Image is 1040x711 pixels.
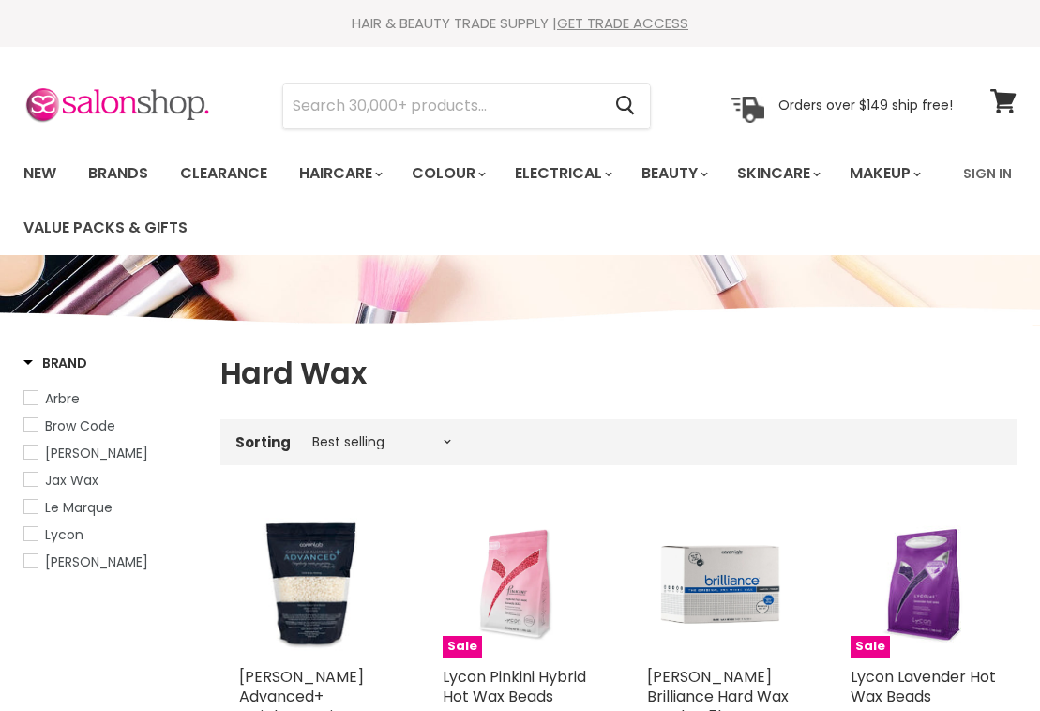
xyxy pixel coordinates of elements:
label: Sorting [235,434,291,450]
a: Lycon Pinkini Hybrid Hot Wax Beads [443,666,586,707]
a: Lycon Lavender Hot Wax Beads [851,666,996,707]
a: Lycon Lavender Hot Wax BeadsSale [851,510,998,658]
a: Brands [74,154,162,193]
a: Arbre [23,388,197,409]
a: Makeup [836,154,932,193]
span: [PERSON_NAME] [45,444,148,462]
a: New [9,154,70,193]
button: Search [600,84,650,128]
a: Mancine [23,552,197,572]
p: Orders over $149 ship free! [778,97,953,113]
span: Sale [443,636,482,658]
span: Lycon [45,525,83,544]
a: Sign In [952,154,1023,193]
a: Jax Wax [23,470,197,491]
a: Le Marque [23,497,197,518]
a: Skincare [723,154,832,193]
a: GET TRADE ACCESS [557,13,688,33]
a: Caron Advanced+ Stripless Fusion Wax Beads [239,510,386,658]
input: Search [283,84,600,128]
a: Colour [398,154,497,193]
img: Caron Brilliance Hard Wax Beads - 5kg Box [647,510,794,658]
a: Caron [23,443,197,463]
span: Sale [851,636,890,658]
span: Jax Wax [45,471,98,490]
a: Lycon Pinkini Hybrid Hot Wax BeadsSale [443,510,590,658]
span: Le Marque [45,498,113,517]
h3: Brand [23,354,87,372]
a: Haircare [285,154,394,193]
ul: Main menu [9,146,952,255]
a: Beauty [627,154,719,193]
img: Lycon Pinkini Hybrid Hot Wax Beads [443,510,590,658]
a: Lycon [23,524,197,545]
a: Brow Code [23,416,197,436]
a: Clearance [166,154,281,193]
h1: Hard Wax [220,354,1017,393]
a: Value Packs & Gifts [9,208,202,248]
a: Electrical [501,154,624,193]
form: Product [282,83,651,129]
span: Brow Code [45,416,115,435]
span: Arbre [45,389,80,408]
span: [PERSON_NAME] [45,552,148,571]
